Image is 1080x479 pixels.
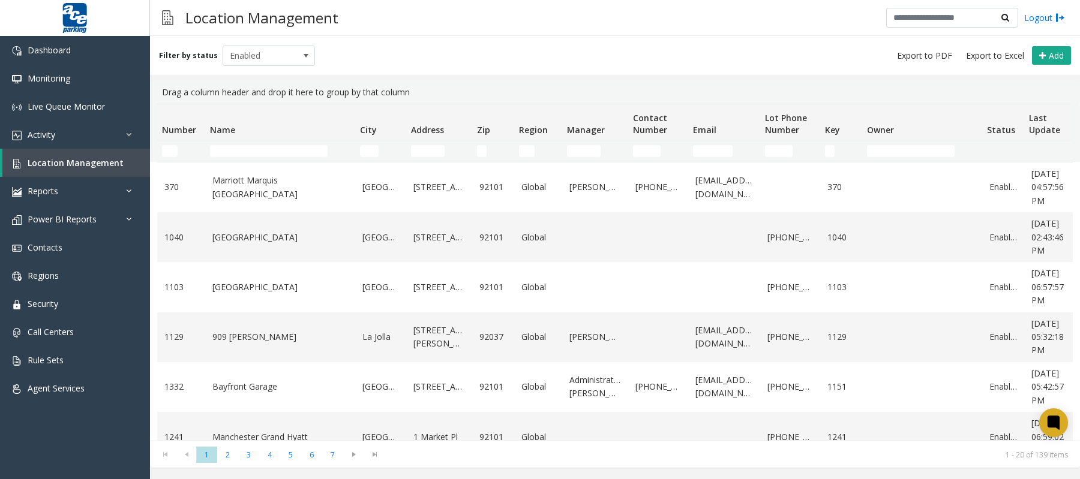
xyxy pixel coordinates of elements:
[479,281,507,294] a: 92101
[767,281,813,294] a: [PHONE_NUMBER]
[693,145,733,157] input: Email Filter
[521,231,555,244] a: Global
[1031,417,1064,456] span: [DATE] 06:59:02 PM
[760,140,820,162] td: Lot Phone Number Filter
[28,73,70,84] span: Monitoring
[569,180,621,194] a: [PERSON_NAME]
[28,298,58,309] span: Security
[1031,417,1077,457] a: [DATE] 06:59:02 PM
[162,3,173,32] img: pageIcon
[989,231,1017,244] a: Enabled
[164,180,198,194] a: 370
[223,46,296,65] span: Enabled
[1031,267,1064,306] span: [DATE] 06:57:57 PM
[521,180,555,194] a: Global
[897,50,952,62] span: Export to PDF
[205,140,355,162] td: Name Filter
[961,47,1029,64] button: Export to Excel
[827,180,855,194] a: 370
[157,81,1073,104] div: Drag a column header and drop it here to group by that column
[521,380,555,393] a: Global
[259,447,280,463] span: Page 4
[150,104,1080,441] div: Data table
[521,330,555,344] a: Global
[827,330,855,344] a: 1129
[362,380,399,393] a: [GEOGRAPHIC_DATA]
[519,124,548,135] span: Region
[392,450,1068,460] kendo-pager-info: 1 - 20 of 139 items
[867,145,955,157] input: Owner Filter
[196,447,217,463] span: Page 1
[164,231,198,244] a: 1040
[28,354,64,366] span: Rule Sets
[521,430,555,444] a: Global
[28,270,59,281] span: Regions
[635,380,681,393] a: [PHONE_NUMBER]
[989,180,1017,194] a: Enabled
[413,380,465,393] a: [STREET_ADDRESS]
[360,124,377,135] span: City
[164,330,198,344] a: 1129
[12,384,22,394] img: 'icon'
[164,380,198,393] a: 1332
[688,140,760,162] td: Email Filter
[1049,50,1064,61] span: Add
[827,430,855,444] a: 1241
[514,140,562,162] td: Region Filter
[12,272,22,281] img: 'icon'
[1029,112,1060,135] span: Last Update
[210,124,235,135] span: Name
[1031,367,1064,406] span: [DATE] 05:42:57 PM
[28,129,55,140] span: Activity
[12,131,22,140] img: 'icon'
[301,447,322,463] span: Page 6
[767,430,813,444] a: [PHONE_NUMBER]
[355,140,406,162] td: City Filter
[238,447,259,463] span: Page 3
[477,145,487,157] input: Zip Filter
[12,187,22,197] img: 'icon'
[1031,168,1064,206] span: [DATE] 04:57:56 PM
[280,447,301,463] span: Page 5
[695,324,753,351] a: [EMAIL_ADDRESS][DOMAIN_NAME]
[362,330,399,344] a: La Jolla
[479,330,507,344] a: 92037
[212,281,348,294] a: [GEOGRAPHIC_DATA]
[212,430,348,444] a: Manchester Grand Hyatt
[362,231,399,244] a: [GEOGRAPHIC_DATA]
[982,140,1024,162] td: Status Filter
[28,44,71,56] span: Dashboard
[628,140,688,162] td: Contact Number Filter
[212,330,348,344] a: 909 [PERSON_NAME]
[827,380,855,393] a: 1151
[767,380,813,393] a: [PHONE_NUMBER]
[362,430,399,444] a: [GEOGRAPHIC_DATA]
[1031,318,1064,356] span: [DATE] 05:32:18 PM
[162,145,178,157] input: Number Filter
[989,330,1017,344] a: Enabled
[28,382,85,394] span: Agent Services
[479,231,507,244] a: 92101
[479,380,507,393] a: 92101
[1032,46,1071,65] button: Add
[179,3,344,32] h3: Location Management
[479,430,507,444] a: 92101
[569,330,621,344] a: [PERSON_NAME]
[164,281,198,294] a: 1103
[367,450,383,459] span: Go to the last page
[695,174,753,201] a: [EMAIL_ADDRESS][DOMAIN_NAME]
[12,328,22,338] img: 'icon'
[1031,167,1077,207] a: [DATE] 04:57:56 PM
[217,447,238,463] span: Page 2
[892,47,957,64] button: Export to PDF
[364,446,385,463] span: Go to the last page
[2,149,150,177] a: Location Management
[695,373,753,400] a: [EMAIL_ADDRESS][DOMAIN_NAME]
[966,50,1024,62] span: Export to Excel
[346,450,362,459] span: Go to the next page
[12,356,22,366] img: 'icon'
[360,145,379,157] input: City Filter
[1031,367,1077,407] a: [DATE] 05:42:57 PM
[767,231,813,244] a: [PHONE_NUMBER]
[12,159,22,168] img: 'icon'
